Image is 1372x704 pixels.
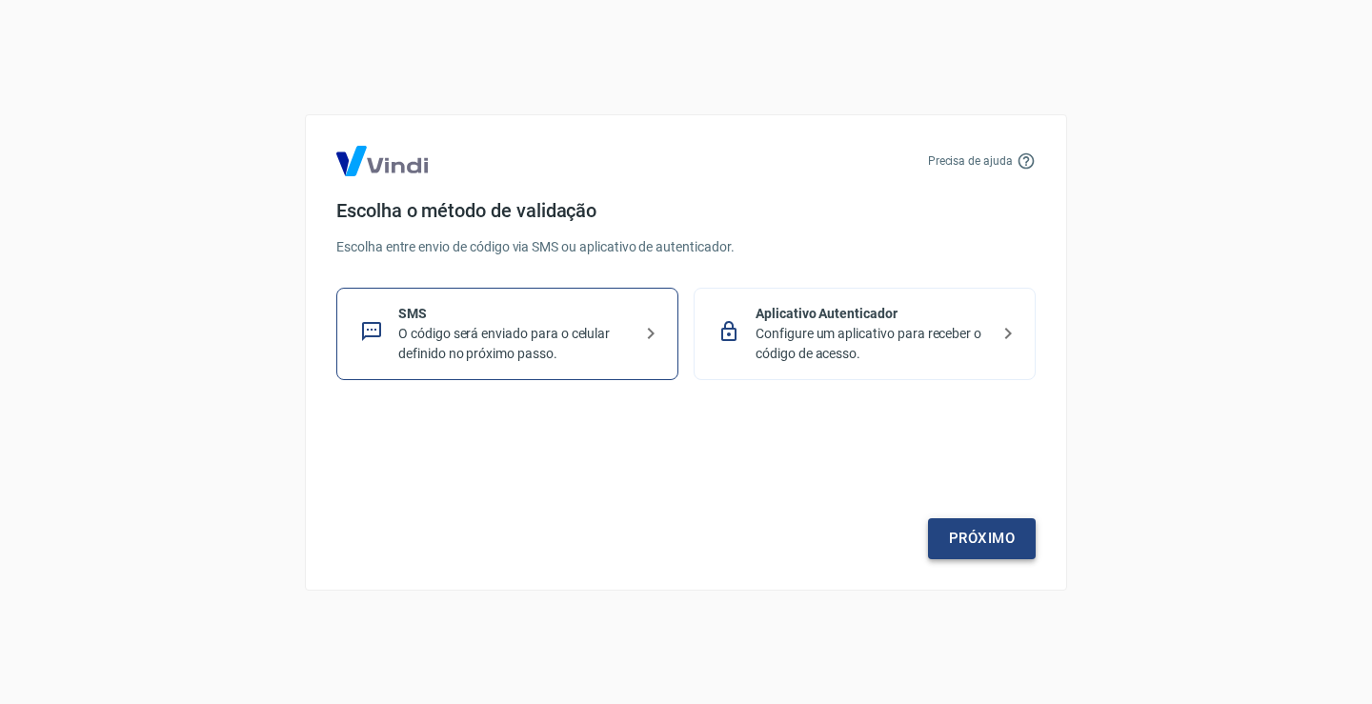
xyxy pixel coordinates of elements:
div: Aplicativo AutenticadorConfigure um aplicativo para receber o código de acesso. [694,288,1036,380]
p: SMS [398,304,632,324]
p: Escolha entre envio de código via SMS ou aplicativo de autenticador. [336,237,1036,257]
div: SMSO código será enviado para o celular definido no próximo passo. [336,288,678,380]
h4: Escolha o método de validação [336,199,1036,222]
p: Precisa de ajuda [928,152,1013,170]
a: Próximo [928,518,1036,558]
p: Aplicativo Autenticador [756,304,989,324]
p: O código será enviado para o celular definido no próximo passo. [398,324,632,364]
p: Configure um aplicativo para receber o código de acesso. [756,324,989,364]
img: Logo Vind [336,146,428,176]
